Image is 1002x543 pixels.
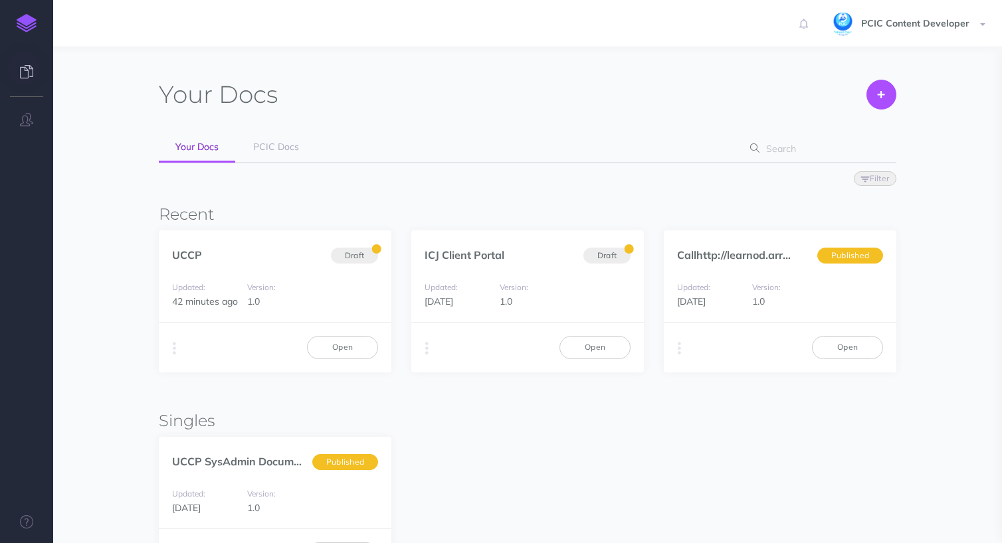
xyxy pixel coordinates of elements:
[425,339,429,358] i: More actions
[247,502,260,514] span: 1.0
[159,80,278,110] h1: Docs
[425,282,458,292] small: Updated:
[854,17,976,29] span: PCIC Content Developer
[425,248,504,262] a: ICJ Client Portal
[752,282,781,292] small: Version:
[677,282,710,292] small: Updated:
[172,295,238,307] span: 42 minutes ago
[172,455,318,468] a: UCCP SysAdmin Document...
[247,489,276,499] small: Version:
[159,412,896,429] h3: Singles
[762,137,876,161] input: Search
[253,141,299,153] span: PCIC Docs
[172,248,202,262] a: UCCP
[173,339,176,358] i: More actions
[500,295,512,307] span: 1.0
[425,295,453,307] span: [DATE]
[812,336,883,358] a: Open
[247,282,276,292] small: Version:
[831,13,854,36] img: dRQN1hrEG1J5t3n3qbq3RfHNZNloSxXOgySS45Hu.jpg
[172,489,205,499] small: Updated:
[678,339,681,358] i: More actions
[307,336,378,358] a: Open
[677,248,791,262] a: Callhttp://learnod.arr...
[172,282,205,292] small: Updated:
[17,14,37,33] img: logo-mark.svg
[854,171,896,186] button: Filter
[500,282,528,292] small: Version:
[159,80,213,109] span: Your
[159,206,896,223] h3: Recent
[237,133,316,162] a: PCIC Docs
[677,295,706,307] span: [DATE]
[175,141,219,153] span: Your Docs
[172,502,201,514] span: [DATE]
[247,295,260,307] span: 1.0
[752,295,765,307] span: 1.0
[559,336,631,358] a: Open
[159,133,235,163] a: Your Docs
